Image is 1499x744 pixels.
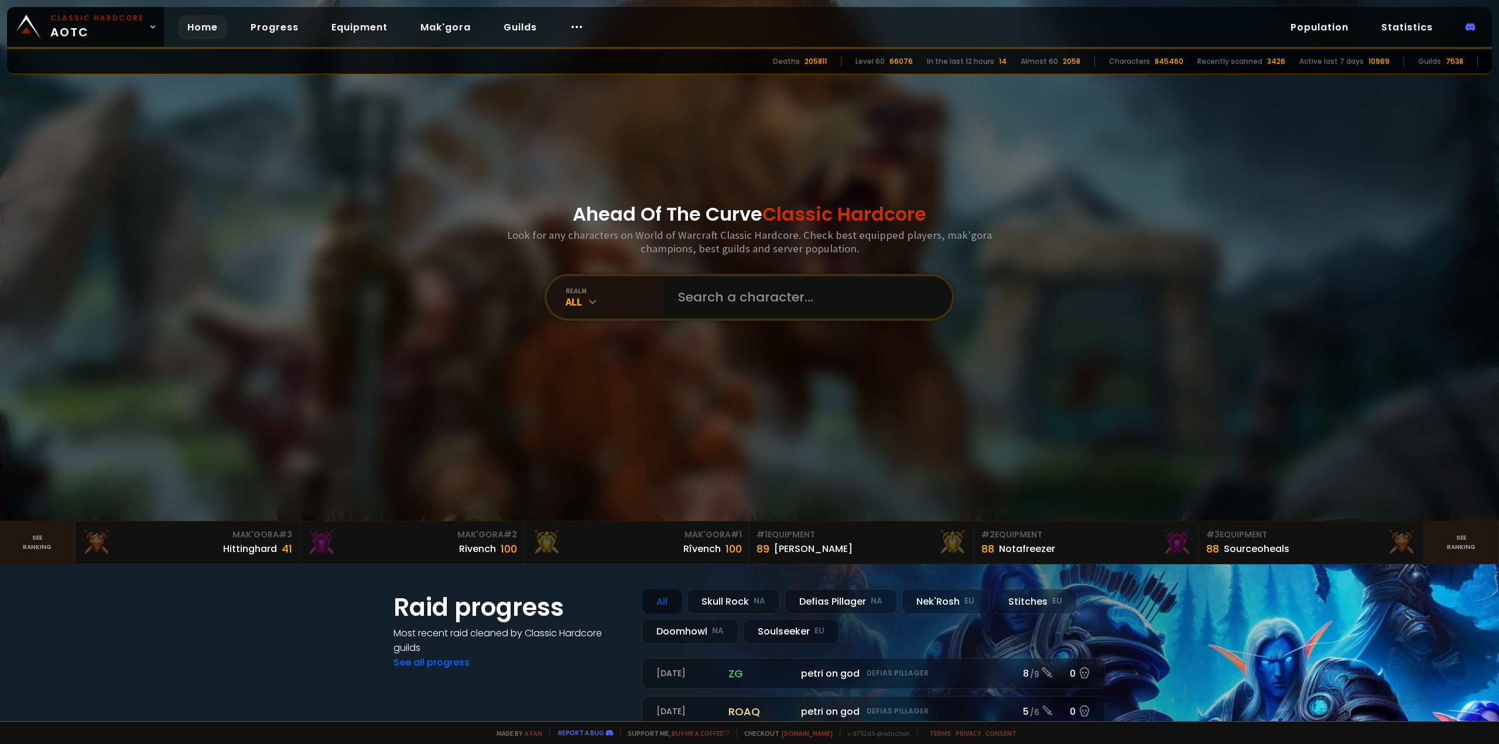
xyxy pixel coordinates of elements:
div: Rivench [459,541,496,556]
span: # 1 [731,529,742,540]
div: All [642,589,682,614]
span: Support me, [620,729,730,738]
div: Soulseeker [743,619,839,644]
div: 88 [1206,541,1219,557]
a: See all progress [393,656,470,669]
div: Level 60 [855,56,885,67]
div: Doomhowl [642,619,738,644]
div: Notafreezer [999,541,1055,556]
input: Search a character... [671,276,938,318]
div: 2058 [1063,56,1080,67]
a: Mak'Gora#2Rivench100 [300,522,525,564]
span: # 3 [1206,529,1220,540]
small: EU [814,625,824,637]
a: #2Equipment88Notafreezer [974,522,1199,564]
div: [PERSON_NAME] [774,541,853,556]
div: Almost 60 [1021,56,1058,67]
a: Statistics [1372,15,1442,39]
span: # 2 [504,529,517,540]
div: Guilds [1418,56,1441,67]
a: [DATE]zgpetri on godDefias Pillager8 /90 [642,658,1106,689]
a: Equipment [322,15,397,39]
small: NA [712,625,724,637]
small: NA [754,595,765,607]
div: Defias Pillager [785,589,897,614]
div: In the last 12 hours [927,56,994,67]
a: #3Equipment88Sourceoheals [1199,522,1424,564]
div: 66076 [889,56,913,67]
a: Mak'Gora#3Hittinghard41 [75,522,300,564]
h1: Ahead Of The Curve [573,200,926,228]
a: Classic HardcoreAOTC [7,7,164,47]
div: 100 [501,541,517,557]
div: Mak'Gora [82,529,292,541]
a: Mak'gora [411,15,480,39]
a: Report a bug [558,728,604,737]
div: Rîvench [683,541,721,556]
div: Stitches [994,589,1077,614]
span: # 1 [757,529,768,540]
div: Equipment [757,529,967,541]
div: Skull Rock [687,589,780,614]
h4: Most recent raid cleaned by Classic Hardcore guilds [393,626,628,655]
span: Made by [490,729,542,738]
div: Sourceoheals [1224,541,1289,556]
a: Terms [929,729,951,738]
small: EU [1052,595,1062,607]
a: Mak'Gora#1Rîvench100 [525,522,749,564]
a: [DOMAIN_NAME] [782,729,833,738]
div: 845460 [1155,56,1183,67]
div: Deaths [773,56,800,67]
a: Population [1281,15,1358,39]
span: Checkout [737,729,833,738]
a: Seeranking [1424,522,1499,564]
div: realm [566,286,664,295]
a: Home [178,15,227,39]
div: Nek'Rosh [902,589,989,614]
span: # 2 [981,529,995,540]
a: Guilds [494,15,546,39]
span: v. d752d5 - production [840,729,910,738]
div: 88 [981,541,994,557]
div: Equipment [1206,529,1416,541]
div: 14 [999,56,1007,67]
div: 89 [757,541,769,557]
div: Active last 7 days [1299,56,1364,67]
div: Recently scanned [1197,56,1262,67]
a: Progress [241,15,308,39]
span: Classic Hardcore [762,201,926,227]
a: Consent [985,729,1017,738]
div: All [566,295,664,308]
a: [DATE]roaqpetri on godDefias Pillager5 /60 [642,696,1106,727]
div: Equipment [981,529,1192,541]
div: Hittinghard [223,541,277,556]
div: Mak'Gora [307,529,517,541]
h1: Raid progress [393,589,628,626]
div: Characters [1109,56,1150,67]
a: Privacy [956,729,981,738]
div: 205811 [805,56,827,67]
small: Classic Hardcore [50,13,144,23]
small: NA [871,595,882,607]
small: EU [964,595,974,607]
div: 3426 [1267,56,1285,67]
a: a fan [525,729,542,738]
div: Mak'Gora [532,529,742,541]
h3: Look for any characters on World of Warcraft Classic Hardcore. Check best equipped players, mak'g... [502,228,997,255]
div: 10969 [1368,56,1390,67]
a: Buy me a coffee [672,729,730,738]
div: 100 [725,541,742,557]
span: # 3 [279,529,292,540]
span: AOTC [50,13,144,41]
a: #1Equipment89[PERSON_NAME] [749,522,974,564]
div: 7538 [1446,56,1463,67]
div: 41 [282,541,292,557]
